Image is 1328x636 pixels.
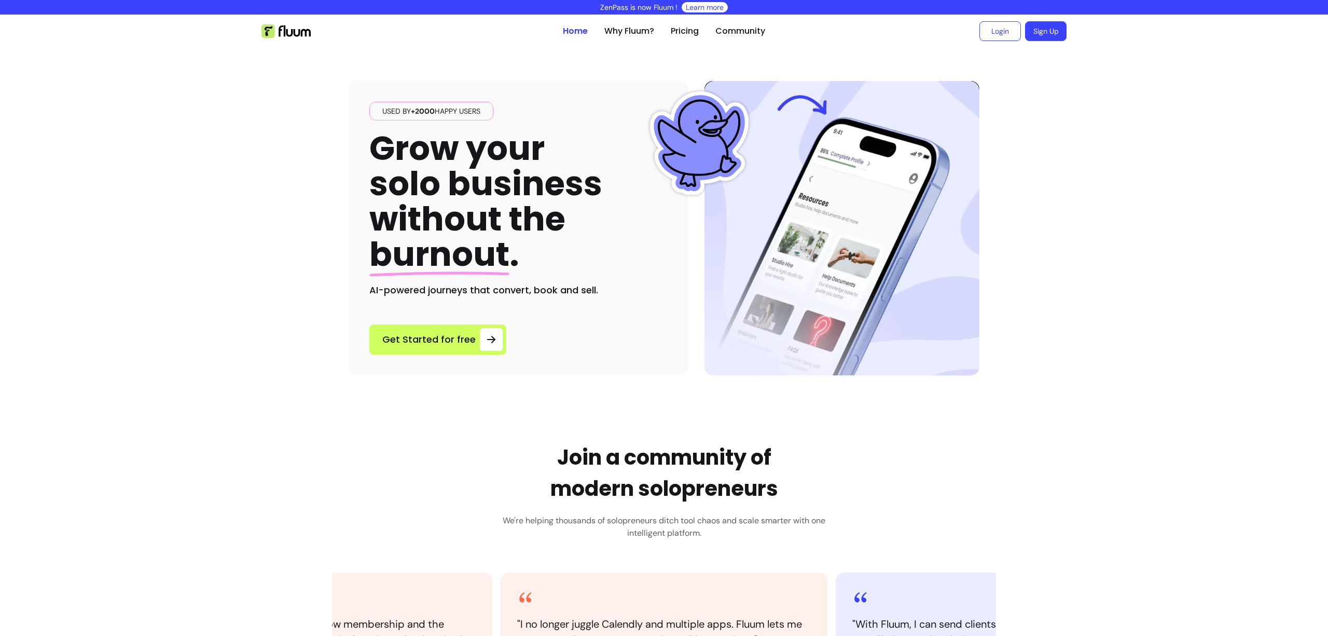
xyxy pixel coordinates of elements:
img: Fluum Logo [261,24,311,38]
span: Used by happy users [378,106,485,116]
a: Get Started for free [369,324,506,355]
h1: Grow your solo business without the . [369,131,602,273]
img: Fluum Duck sticker [647,91,751,195]
a: Learn more [686,2,724,12]
h2: AI-powered journeys that convert, book and sell. [369,283,667,297]
img: Hero [704,81,979,375]
span: +2000 [411,106,435,116]
a: Home [563,25,588,37]
a: Login [979,21,1021,41]
span: burnout [369,231,509,277]
h3: We're helping thousands of solopreneurs ditch tool chaos and scale smarter with one intelligent p... [495,515,833,539]
a: Community [715,25,765,37]
p: ZenPass is now Fluum ! [600,2,677,12]
a: Pricing [671,25,699,37]
span: Get Started for free [382,332,476,347]
a: Why Fluum? [604,25,654,37]
h2: Join a community of modern solopreneurs [550,442,778,504]
a: Sign Up [1025,21,1067,41]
